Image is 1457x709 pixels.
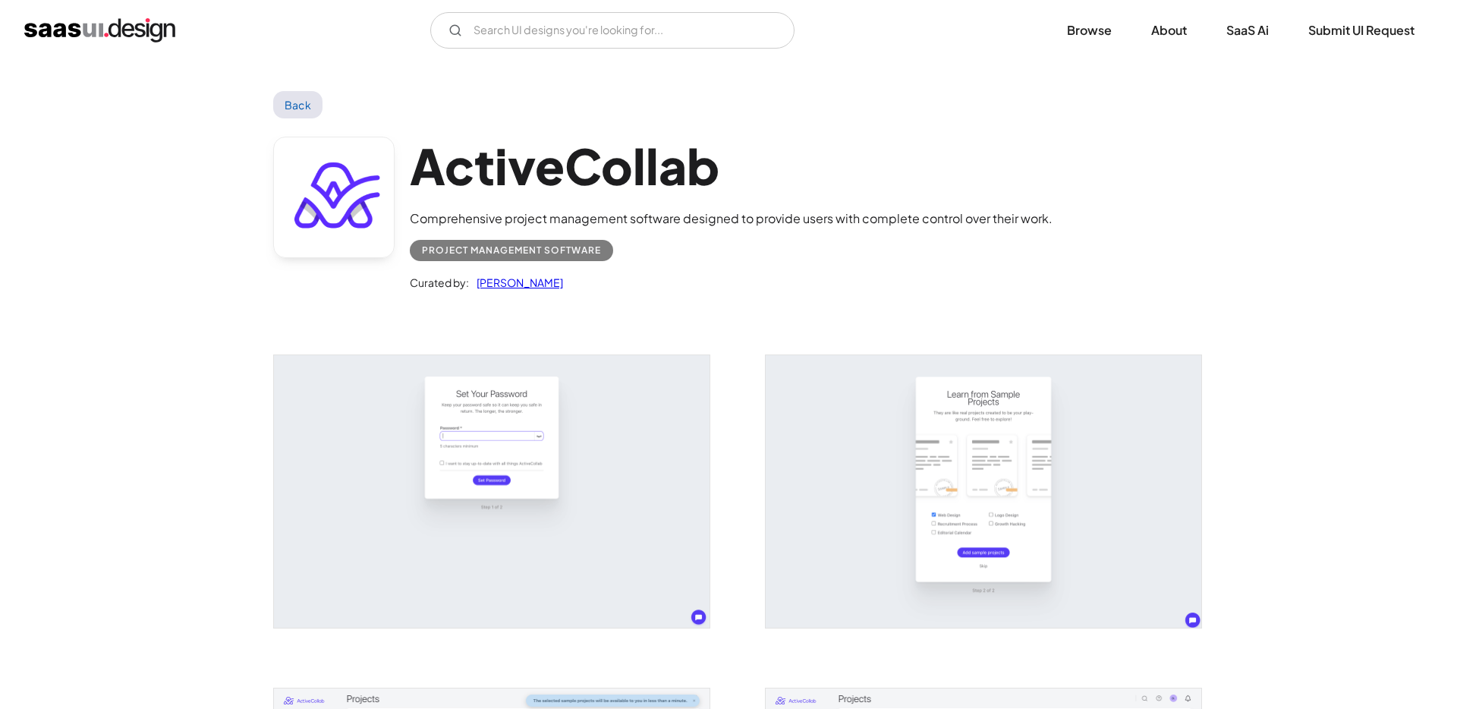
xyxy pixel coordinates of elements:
div: Comprehensive project management software designed to provide users with complete control over th... [410,210,1053,228]
a: About [1133,14,1205,47]
h1: ActiveCollab [410,137,1053,195]
div: Curated by: [410,273,469,291]
a: SaaS Ai [1208,14,1287,47]
img: 641ed1327fb7bf4d6d6ab906_Activecollab%20Sample%20Project%20Screen.png [766,355,1201,628]
a: [PERSON_NAME] [469,273,563,291]
form: Email Form [430,12,795,49]
a: Browse [1049,14,1130,47]
a: open lightbox [766,355,1201,628]
img: 641ed132924c5c66e86c0add_Activecollab%20Welcome%20Screen.png [274,355,710,628]
a: home [24,18,175,43]
a: open lightbox [274,355,710,628]
a: Back [273,91,323,118]
a: Submit UI Request [1290,14,1433,47]
input: Search UI designs you're looking for... [430,12,795,49]
div: Project Management Software [422,241,601,260]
